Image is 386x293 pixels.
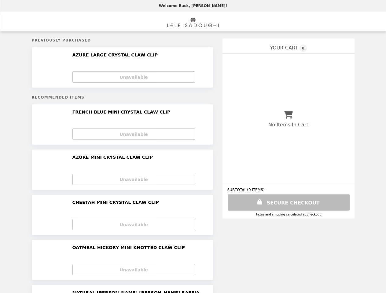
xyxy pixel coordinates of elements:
img: Brand Logo [167,15,219,28]
h2: FRENCH BLUE MINI CRYSTAL CLAW CLIP [72,109,173,115]
h5: Recommended Items [32,95,213,99]
h2: OATMEAL HICKORY MINI KNOTTED CLAW CLIP [72,245,188,250]
h5: Previously Purchased [32,38,213,42]
span: YOUR CART [270,45,298,51]
h2: AZURE MINI CRYSTAL CLAW CLIP [72,154,156,160]
span: SUBTOTAL [227,188,247,192]
span: ( 0 ITEMS ) [247,188,264,192]
span: 0 [300,45,307,52]
h2: CHEETAH MINI CRYSTAL CLAW CLIP [72,200,162,205]
p: Welcome Back, [PERSON_NAME]! [159,4,227,8]
div: Taxes and Shipping calculated at checkout [227,213,350,216]
p: No Items In Cart [268,122,308,128]
h2: AZURE LARGE CRYSTAL CLAW CLIP [72,52,160,58]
